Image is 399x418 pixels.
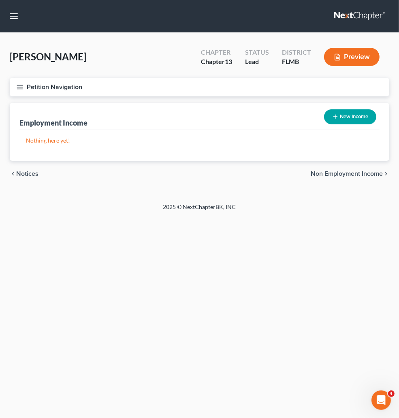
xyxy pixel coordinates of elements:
i: chevron_right [383,171,389,177]
div: Status [245,48,269,57]
span: 4 [388,390,395,397]
button: Non Employment Income chevron_right [311,171,389,177]
div: FLMB [282,57,311,66]
p: Nothing here yet! [26,136,373,145]
div: Chapter [201,57,232,66]
span: [PERSON_NAME] [10,51,86,62]
span: Non Employment Income [311,171,383,177]
button: Preview [324,48,380,66]
button: chevron_left Notices [10,171,38,177]
i: chevron_left [10,171,16,177]
span: Notices [16,171,38,177]
button: Petition Navigation [10,78,389,96]
iframe: Intercom live chat [371,390,391,410]
div: District [282,48,311,57]
div: Employment Income [19,118,87,128]
div: 2025 © NextChapterBK, INC [54,203,346,218]
button: New Income [324,109,376,124]
div: Chapter [201,48,232,57]
span: 13 [225,58,232,65]
div: Lead [245,57,269,66]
